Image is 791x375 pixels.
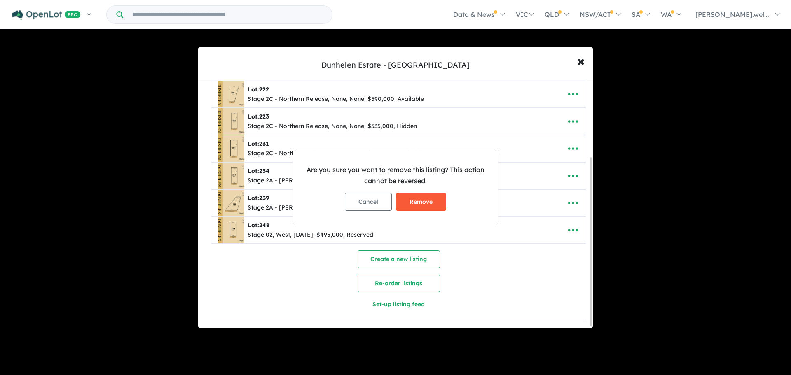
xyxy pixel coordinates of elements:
[345,193,392,211] button: Cancel
[695,10,769,19] span: [PERSON_NAME].wel...
[125,6,330,23] input: Try estate name, suburb, builder or developer
[12,10,81,20] img: Openlot PRO Logo White
[396,193,446,211] button: Remove
[300,164,491,186] p: Are you sure you want to remove this listing? This action cannot be reversed.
